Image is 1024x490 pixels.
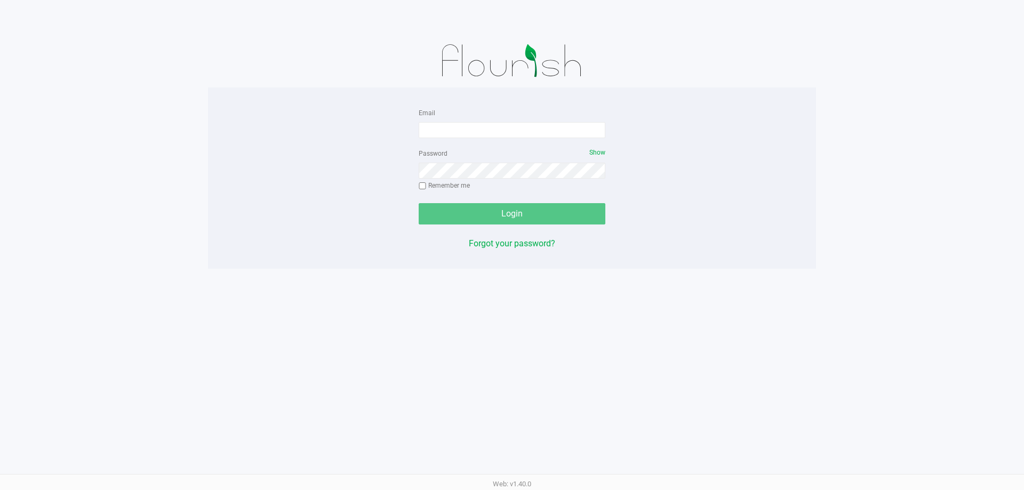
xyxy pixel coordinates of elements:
button: Forgot your password? [469,237,555,250]
label: Remember me [419,181,470,190]
span: Web: v1.40.0 [493,480,531,488]
label: Email [419,108,435,118]
label: Password [419,149,447,158]
span: Show [589,149,605,156]
input: Remember me [419,182,426,190]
